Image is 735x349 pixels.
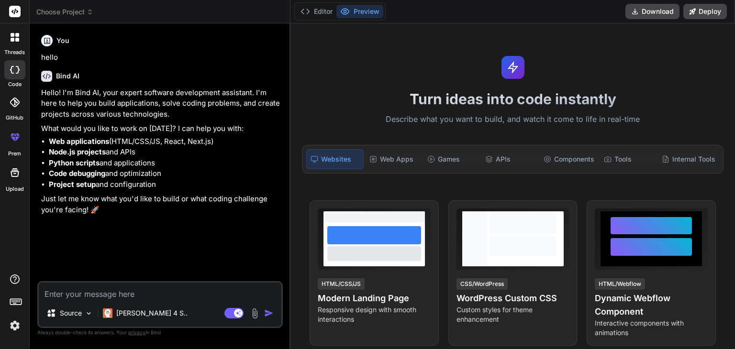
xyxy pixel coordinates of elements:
button: Editor [297,5,336,18]
p: [PERSON_NAME] 4 S.. [116,308,188,318]
div: Web Apps [366,149,422,169]
div: CSS/WordPress [457,278,508,290]
img: icon [264,308,274,318]
img: Pick Models [85,309,93,317]
li: and applications [49,158,281,169]
li: and optimization [49,168,281,179]
p: Hello! I'm Bind AI, your expert software development assistant. I'm here to help you build applic... [41,87,281,120]
label: threads [4,48,25,56]
span: privacy [128,329,145,335]
label: code [8,80,22,88]
div: Tools [600,149,656,169]
li: and APIs [49,147,281,158]
h6: Bind AI [56,71,79,81]
h4: Modern Landing Page [318,292,431,305]
button: Preview [336,5,383,18]
h1: Turn ideas into code instantly [296,90,729,108]
span: Choose Project [36,7,93,17]
p: hello [41,52,281,63]
p: Custom styles for theme enhancement [457,305,569,324]
img: settings [7,317,23,334]
p: What would you like to work on [DATE]? I can help you with: [41,123,281,134]
strong: Code debugging [49,169,105,178]
img: attachment [249,308,260,319]
div: HTML/CSS/JS [318,278,365,290]
div: Internal Tools [658,149,719,169]
label: prem [8,150,21,158]
p: Just let me know what you'd like to build or what coding challenge you're facing! 🚀 [41,194,281,215]
p: Describe what you want to build, and watch it come to life in real-time [296,113,729,126]
h4: Dynamic Webflow Component [595,292,708,318]
strong: Web applications [49,137,109,146]
h6: You [56,36,69,45]
button: Deploy [683,4,727,19]
strong: Node.js projects [49,147,106,156]
img: Claude 4 Sonnet [103,308,112,318]
li: (HTML/CSS/JS, React, Next.js) [49,136,281,147]
p: Responsive design with smooth interactions [318,305,431,324]
p: Always double-check its answers. Your in Bind [37,328,283,337]
span: View Prompt [386,208,427,218]
strong: Python scripts [49,158,100,167]
div: HTML/Webflow [595,278,645,290]
strong: Project setup [49,180,96,189]
h4: WordPress Custom CSS [457,292,569,305]
div: APIs [481,149,537,169]
p: Interactive components with animations [595,318,708,338]
label: GitHub [6,114,23,122]
label: Upload [6,185,24,193]
div: Websites [306,149,363,169]
span: View Prompt [663,208,704,218]
span: View Prompt [524,208,565,218]
button: Download [625,4,679,19]
div: Components [540,149,598,169]
li: and configuration [49,179,281,190]
div: Games [423,149,479,169]
p: Source [60,308,82,318]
